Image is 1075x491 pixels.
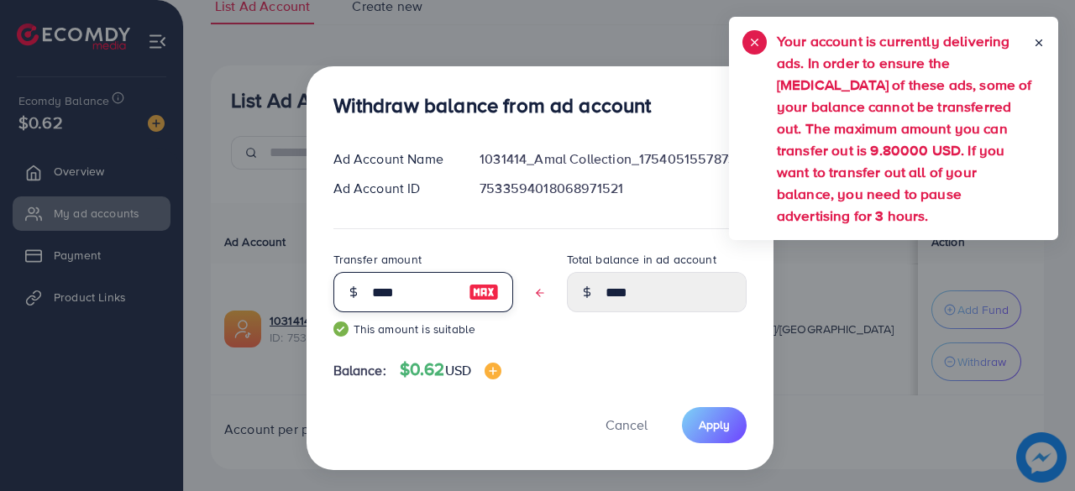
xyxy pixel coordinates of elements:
[466,149,759,169] div: 1031414_Amal Collection_1754051557873
[585,407,669,443] button: Cancel
[333,361,386,380] span: Balance:
[567,251,716,268] label: Total balance in ad account
[606,415,648,434] span: Cancel
[699,416,730,433] span: Apply
[469,282,499,302] img: image
[320,179,467,198] div: Ad Account ID
[400,359,501,380] h4: $0.62
[777,30,1033,227] h5: Your account is currently delivering ads. In order to ensure the [MEDICAL_DATA] of these ads, som...
[333,93,652,118] h3: Withdraw balance from ad account
[320,149,467,169] div: Ad Account Name
[333,251,422,268] label: Transfer amount
[445,361,471,379] span: USD
[485,363,501,379] img: image
[466,179,759,198] div: 7533594018068971521
[333,321,349,337] img: guide
[333,321,513,337] small: This amount is suitable
[682,407,747,443] button: Apply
